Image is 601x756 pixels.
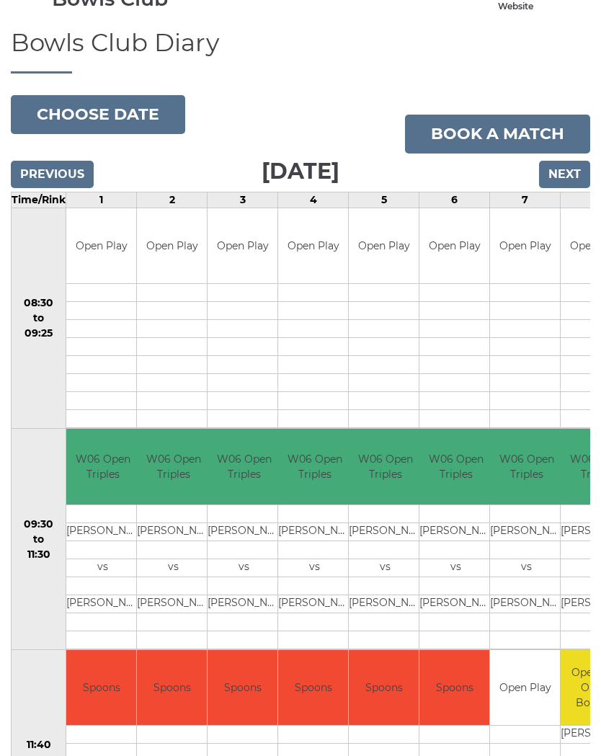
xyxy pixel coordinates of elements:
[349,559,422,577] td: vs
[419,192,490,208] td: 6
[137,429,210,504] td: W06 Open Triples
[137,192,208,208] td: 2
[349,595,422,613] td: [PERSON_NAME]
[208,559,280,577] td: vs
[278,429,351,504] td: W06 Open Triples
[419,429,492,504] td: W06 Open Triples
[490,192,561,208] td: 7
[208,192,278,208] td: 3
[11,95,185,134] button: Choose date
[419,522,492,541] td: [PERSON_NAME]
[66,559,139,577] td: vs
[66,192,137,208] td: 1
[137,208,207,284] td: Open Play
[137,650,207,726] td: Spoons
[419,650,489,726] td: Spoons
[12,192,66,208] td: Time/Rink
[278,208,348,284] td: Open Play
[66,650,136,726] td: Spoons
[349,208,419,284] td: Open Play
[419,595,492,613] td: [PERSON_NAME]
[490,208,560,284] td: Open Play
[349,192,419,208] td: 5
[66,595,139,613] td: [PERSON_NAME]
[208,650,277,726] td: Spoons
[208,208,277,284] td: Open Play
[490,595,563,613] td: [PERSON_NAME]
[137,595,210,613] td: [PERSON_NAME]
[12,429,66,650] td: 09:30 to 11:30
[137,559,210,577] td: vs
[66,208,136,284] td: Open Play
[490,429,563,504] td: W06 Open Triples
[208,429,280,504] td: W06 Open Triples
[490,522,563,541] td: [PERSON_NAME]
[349,522,422,541] td: [PERSON_NAME]
[349,429,422,504] td: W06 Open Triples
[490,559,563,577] td: vs
[137,522,210,541] td: [PERSON_NAME]
[349,650,419,726] td: Spoons
[539,161,590,188] input: Next
[419,559,492,577] td: vs
[208,522,280,541] td: [PERSON_NAME]
[208,595,280,613] td: [PERSON_NAME]
[11,161,94,188] input: Previous
[405,115,590,154] a: Book a match
[278,595,351,613] td: [PERSON_NAME]
[278,522,351,541] td: [PERSON_NAME]
[66,522,139,541] td: [PERSON_NAME]
[278,559,351,577] td: vs
[12,208,66,429] td: 08:30 to 09:25
[11,30,590,73] h1: Bowls Club Diary
[66,429,139,504] td: W06 Open Triples
[419,208,489,284] td: Open Play
[278,192,349,208] td: 4
[278,650,348,726] td: Spoons
[490,650,560,726] td: Open Play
